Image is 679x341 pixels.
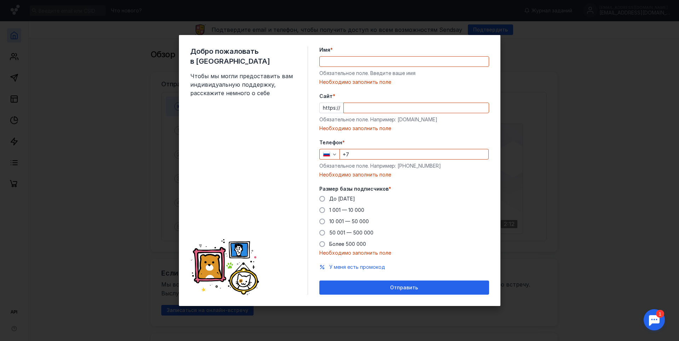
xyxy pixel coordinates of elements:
[319,125,489,132] div: Необходимо заполнить поле
[329,230,373,236] span: 50 001 — 500 000
[329,196,355,202] span: До [DATE]
[329,264,385,270] span: У меня есть промокод
[390,285,418,291] span: Отправить
[319,281,489,295] button: Отправить
[319,46,330,53] span: Имя
[319,171,489,178] div: Необходимо заполнить поле
[190,46,296,66] span: Добро пожаловать в [GEOGRAPHIC_DATA]
[319,162,489,169] div: Обязательное поле. Например: [PHONE_NUMBER]
[319,116,489,123] div: Обязательное поле. Например: [DOMAIN_NAME]
[319,249,489,256] div: Необходимо заполнить поле
[16,4,24,12] div: 1
[329,264,385,271] button: У меня есть промокод
[319,139,342,146] span: Телефон
[319,70,489,77] div: Обязательное поле. Введите ваше имя
[329,207,364,213] span: 1 001 — 10 000
[190,72,296,97] span: Чтобы мы могли предоставить вам индивидуальную поддержку, расскажите немного о себе
[319,79,489,86] div: Необходимо заполнить поле
[319,185,389,192] span: Размер базы подписчиков
[329,218,369,224] span: 10 001 — 50 000
[329,241,366,247] span: Более 500 000
[319,93,333,100] span: Cайт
